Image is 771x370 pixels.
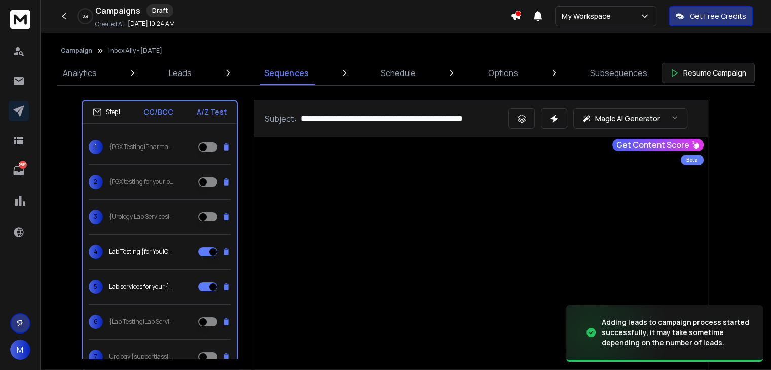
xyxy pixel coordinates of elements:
p: {Lab Testing|Lab Services|Full-Service Lab} [109,318,174,326]
p: Get Free Credits [690,11,746,21]
p: {Urology Lab Services|Urology Lab Offer|Urology Lab Solutions} [109,213,174,221]
button: M [10,340,30,360]
p: Subsequences [590,67,647,79]
p: Created At: [95,20,126,28]
span: 2 [89,175,103,189]
p: CC/BCC [143,107,173,117]
p: Lab services for your {practice|office|clinic} [109,283,174,291]
p: {PGX Testing|Pharmacogenetic Testing|[MEDICAL_DATA]} [109,143,174,151]
img: image [566,303,668,363]
span: 5 [89,280,103,294]
p: [DATE] 10:24 AM [128,20,175,28]
p: Analytics [63,67,97,79]
p: 0 % [83,13,88,19]
span: 3 [89,210,103,224]
span: 4 [89,245,103,259]
p: Inbox Ally - [DATE] [108,47,162,55]
p: Urology {support|assistance|aid} [109,353,174,361]
div: Draft [146,4,173,17]
a: Options [482,61,524,85]
div: Adding leads to campaign process started successfully, it may take sometime depending on the numb... [602,317,751,348]
div: Beta [681,155,704,165]
p: Magic AI Generator [595,114,660,124]
span: 7 [89,350,103,364]
div: Step 1 [93,107,120,117]
button: Get Free Credits [669,6,753,26]
button: Resume Campaign [662,63,755,83]
p: Subject: [265,113,297,125]
p: Schedule [381,67,416,79]
p: My Workspace [562,11,615,21]
p: A/Z Test [197,107,227,117]
button: Get Content Score [612,139,704,151]
p: Leads [169,67,192,79]
a: 2851 [9,161,29,181]
h1: Campaigns [95,5,140,17]
button: Campaign [61,47,92,55]
a: Sequences [258,61,315,85]
a: Subsequences [584,61,653,85]
a: Analytics [57,61,103,85]
a: Leads [163,61,198,85]
p: 2851 [19,161,27,169]
p: Sequences [264,67,309,79]
a: Schedule [375,61,422,85]
span: 1 [89,140,103,154]
p: {PGX testing for your patients|Pharmacogenetic Testing|PGX Testing} [109,178,174,186]
span: 6 [89,315,103,329]
p: Options [488,67,518,79]
p: Lab Testing {for You|Options|Services|Inquiry} [109,248,174,256]
button: Magic AI Generator [573,108,687,129]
